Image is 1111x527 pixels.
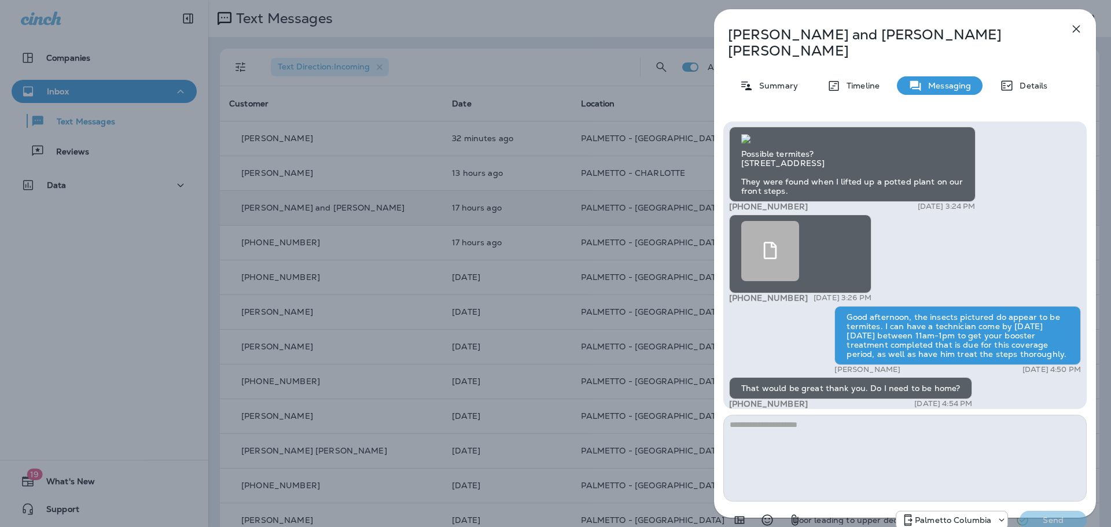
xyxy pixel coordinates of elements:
span: [PHONE_NUMBER] [729,399,808,409]
div: +1 (803) 233-5290 [896,513,1007,527]
p: Timeline [841,81,880,90]
div: Good afternoon, the insects pictured do appear to be termites. I can have a technician come by [D... [834,306,1081,365]
p: [DATE] 3:26 PM [814,293,871,303]
span: [PHONE_NUMBER] [729,201,808,212]
p: [PERSON_NAME] and [PERSON_NAME] [PERSON_NAME] [728,27,1044,59]
p: [DATE] 4:54 PM [914,399,972,408]
p: Messaging [922,81,971,90]
div: Possible termites? [STREET_ADDRESS] They were found when I lifted up a potted plant on our front ... [729,127,976,202]
div: That would be great thank you. Do I need to be home? [729,377,972,399]
p: Palmetto Columbia [915,515,991,525]
p: Details [1014,81,1047,90]
img: twilio-download [741,134,751,143]
p: Summary [753,81,798,90]
span: [PHONE_NUMBER] [729,293,808,303]
p: [DATE] 4:50 PM [1022,365,1081,374]
p: [PERSON_NAME] [834,365,900,374]
p: [DATE] 3:24 PM [918,202,976,211]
